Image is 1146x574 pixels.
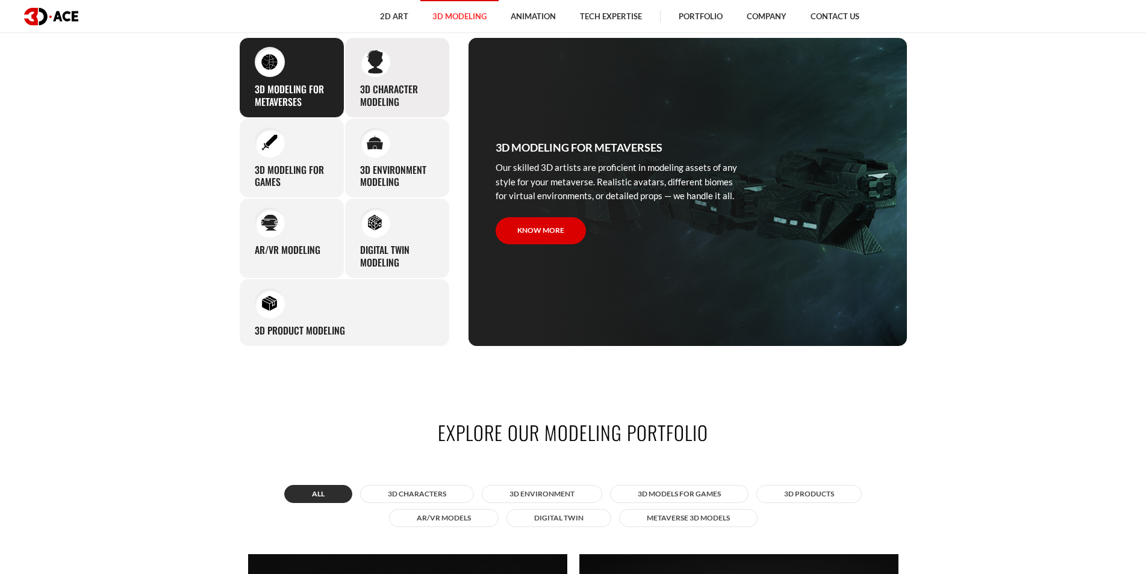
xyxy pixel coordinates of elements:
[255,83,329,108] h3: 3D Modeling for Metaverses
[610,485,749,503] button: 3D Models for Games
[261,215,278,231] img: AR/VR modeling
[261,54,278,70] img: 3D Modeling for Metaverses
[24,8,78,25] img: logo dark
[239,419,908,446] h2: Explore our modeling portfolio
[367,215,383,231] img: Digital Twin modeling
[496,161,743,203] p: Our skilled 3D artists are proficient in modeling assets of any style for your metaverse. Realist...
[367,135,383,150] img: 3D environment modeling
[360,83,434,108] h3: 3D character modeling
[261,295,278,311] img: 3D Product Modeling
[360,244,434,269] h3: Digital Twin modeling
[756,485,862,503] button: 3D Products
[360,164,434,189] h3: 3D environment modeling
[255,164,329,189] h3: 3D modeling for games
[367,50,383,75] img: 3D character modeling
[255,324,345,337] h3: 3D Product Modeling
[360,485,474,503] button: 3D Characters
[506,509,611,527] button: Digital twin
[496,139,662,156] h3: 3D Modeling for Metaverses
[482,485,602,503] button: 3D Environment
[284,485,352,503] button: All
[496,217,586,244] a: Know more
[261,134,278,150] img: 3D modeling for games
[255,244,320,256] h3: AR/VR modeling
[619,509,758,527] button: Metaverse 3D Models
[389,509,499,527] button: AR/VR Models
